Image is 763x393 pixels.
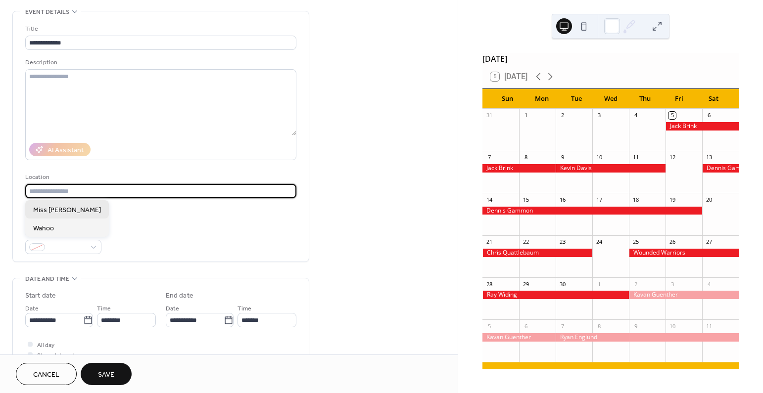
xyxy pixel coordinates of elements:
[705,280,713,288] div: 4
[490,89,525,109] div: Sun
[525,89,559,109] div: Mon
[559,238,566,246] div: 23
[632,196,639,203] div: 18
[668,112,676,119] div: 5
[485,322,493,330] div: 5
[522,196,529,203] div: 15
[662,89,696,109] div: Fri
[632,112,639,119] div: 4
[522,112,529,119] div: 1
[595,238,603,246] div: 24
[697,89,731,109] div: Sat
[482,207,702,215] div: Dennis Gammon
[705,238,713,246] div: 27
[595,280,603,288] div: 1
[482,249,592,257] div: Chris Quattlebaum
[666,122,739,131] div: Jack Brink
[33,370,59,380] span: Cancel
[97,304,111,314] span: Time
[668,154,676,161] div: 12
[16,363,77,385] button: Cancel
[559,280,566,288] div: 30
[628,89,662,109] div: Thu
[522,322,529,330] div: 6
[166,304,179,314] span: Date
[705,154,713,161] div: 13
[705,322,713,330] div: 11
[593,89,627,109] div: Wed
[98,370,114,380] span: Save
[702,164,739,173] div: Dennis Gammon
[25,172,294,182] div: Location
[33,205,101,216] span: Miss [PERSON_NAME]
[522,238,529,246] div: 22
[482,333,556,342] div: Kavan Guenther
[632,280,639,288] div: 2
[238,304,251,314] span: Time
[556,164,666,173] div: Kevin Davis
[37,340,54,350] span: All day
[559,196,566,203] div: 16
[559,322,566,330] div: 7
[33,223,54,234] span: Wahoo
[668,238,676,246] div: 26
[25,228,99,238] div: Event color
[482,164,556,173] div: Jack Brink
[81,363,132,385] button: Save
[668,196,676,203] div: 19
[25,274,69,284] span: Date and time
[522,280,529,288] div: 29
[25,291,56,301] div: Start date
[25,57,294,68] div: Description
[705,112,713,119] div: 6
[632,238,639,246] div: 25
[485,280,493,288] div: 28
[522,154,529,161] div: 8
[595,196,603,203] div: 17
[559,89,593,109] div: Tue
[595,322,603,330] div: 8
[37,350,78,361] span: Show date only
[25,304,39,314] span: Date
[556,333,739,342] div: Ryan Englund
[166,291,193,301] div: End date
[559,112,566,119] div: 2
[668,280,676,288] div: 3
[559,154,566,161] div: 9
[595,154,603,161] div: 10
[25,7,69,17] span: Event details
[485,112,493,119] div: 31
[668,322,676,330] div: 10
[485,196,493,203] div: 14
[482,53,739,65] div: [DATE]
[482,291,629,299] div: Ray Widing
[595,112,603,119] div: 3
[705,196,713,203] div: 20
[629,249,739,257] div: Wounded Warriors
[632,322,639,330] div: 9
[25,24,294,34] div: Title
[632,154,639,161] div: 11
[485,154,493,161] div: 7
[629,291,739,299] div: Kavan Guenther
[485,238,493,246] div: 21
